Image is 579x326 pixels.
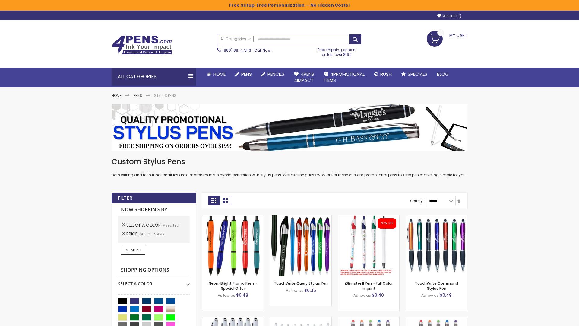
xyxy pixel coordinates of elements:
[121,246,145,254] a: Clear All
[421,293,439,298] span: As low as
[437,14,461,18] a: Wishlist
[415,281,458,291] a: TouchWrite Command Stylus Pen
[126,231,140,237] span: Price
[406,215,467,276] img: TouchWrite Command Stylus Pen-Assorted
[241,71,252,77] span: Pens
[267,71,284,77] span: Pencils
[209,281,258,291] a: Neon-Bright Promo Pens - Special Offer
[220,37,251,41] span: All Categories
[202,317,264,322] a: Kimberly Logo Stylus Pens-Assorted
[213,71,226,77] span: Home
[257,68,289,81] a: Pencils
[397,68,432,81] a: Specials
[112,93,122,98] a: Home
[236,292,248,298] span: $0.48
[118,203,190,216] strong: Now Shopping by
[408,71,427,77] span: Specials
[218,293,235,298] span: As low as
[286,288,303,293] span: As low as
[369,68,397,81] a: Rush
[372,292,384,298] span: $0.40
[118,264,190,277] strong: Shopping Options
[353,293,371,298] span: As low as
[312,45,362,57] div: Free shipping on pen orders over $199
[324,71,365,83] span: 4PROMOTIONAL ITEMS
[112,68,196,86] div: All Categories
[380,71,392,77] span: Rush
[163,223,179,228] span: Assorted
[222,48,251,53] a: (888) 88-4PENS
[440,292,452,298] span: $0.49
[338,215,399,220] a: iSlimster II - Full Color-Assorted
[112,35,172,55] img: 4Pens Custom Pens and Promotional Products
[270,215,331,220] a: TouchWrite Query Stylus Pen-Assorted
[202,215,264,276] img: Neon-Bright Promo Pens-Assorted
[230,68,257,81] a: Pens
[112,157,467,178] div: Both writing and tech functionalities are a match made in hybrid perfection with stylus pens. We ...
[319,68,369,87] a: 4PROMOTIONALITEMS
[270,317,331,322] a: Stiletto Advertising Stylus Pens-Assorted
[345,281,393,291] a: iSlimster II Pen - Full Color Imprint
[289,68,319,87] a: 4Pens4impact
[112,104,467,151] img: Stylus Pens
[432,68,454,81] a: Blog
[154,93,176,98] strong: Stylus Pens
[217,34,254,44] a: All Categories
[140,232,165,237] span: $0.00 - $9.99
[124,248,142,253] span: Clear All
[410,198,423,203] label: Sort By
[118,276,190,287] div: Select A Color
[112,157,467,167] h1: Custom Stylus Pens
[208,196,220,205] strong: Grid
[338,317,399,322] a: Islander Softy Gel Pen with Stylus-Assorted
[437,71,449,77] span: Blog
[381,221,393,225] div: 30% OFF
[134,93,142,98] a: Pens
[118,195,132,201] strong: Filter
[270,215,331,276] img: TouchWrite Query Stylus Pen-Assorted
[202,215,264,220] a: Neon-Bright Promo Pens-Assorted
[406,215,467,220] a: TouchWrite Command Stylus Pen-Assorted
[202,68,230,81] a: Home
[222,48,271,53] span: - Call Now!
[126,222,163,228] span: Select A Color
[338,215,399,276] img: iSlimster II - Full Color-Assorted
[274,281,328,286] a: TouchWrite Query Stylus Pen
[304,287,316,293] span: $0.35
[406,317,467,322] a: Islander Softy Gel with Stylus - ColorJet Imprint-Assorted
[294,71,314,83] span: 4Pens 4impact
